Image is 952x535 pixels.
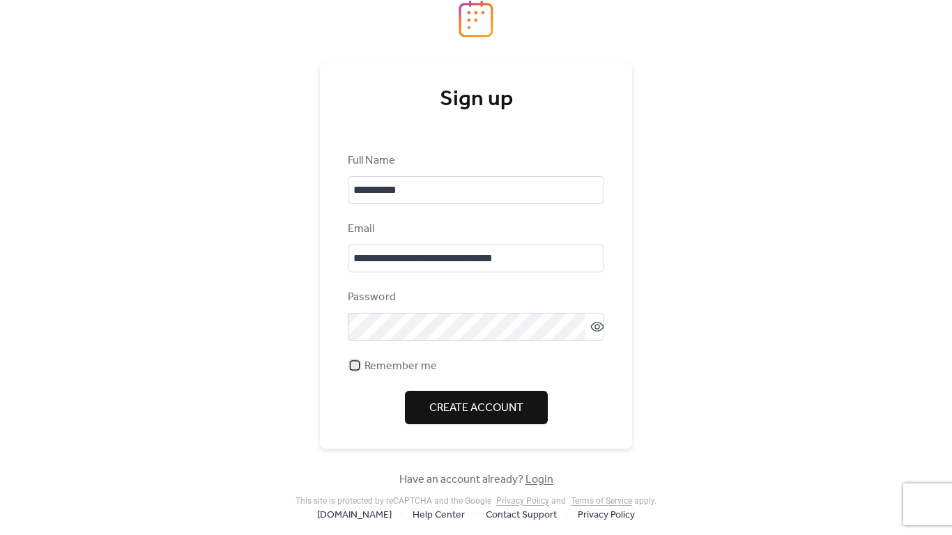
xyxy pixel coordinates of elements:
span: Have an account already? [399,472,553,488]
span: Help Center [413,507,465,524]
span: [DOMAIN_NAME] [317,507,392,524]
div: Email [348,221,601,238]
span: Privacy Policy [578,507,635,524]
a: Login [525,469,553,490]
a: Terms of Service [571,496,632,506]
div: This site is protected by reCAPTCHA and the Google and apply . [295,496,657,506]
span: Remember me [364,358,437,375]
a: Privacy Policy [496,496,549,506]
span: Create Account [429,400,523,417]
div: Password [348,289,601,306]
a: Contact Support [486,506,557,523]
a: Privacy Policy [578,506,635,523]
div: Full Name [348,153,601,169]
span: Contact Support [486,507,557,524]
button: Create Account [405,391,548,424]
div: Sign up [348,86,604,114]
a: Help Center [413,506,465,523]
a: [DOMAIN_NAME] [317,506,392,523]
